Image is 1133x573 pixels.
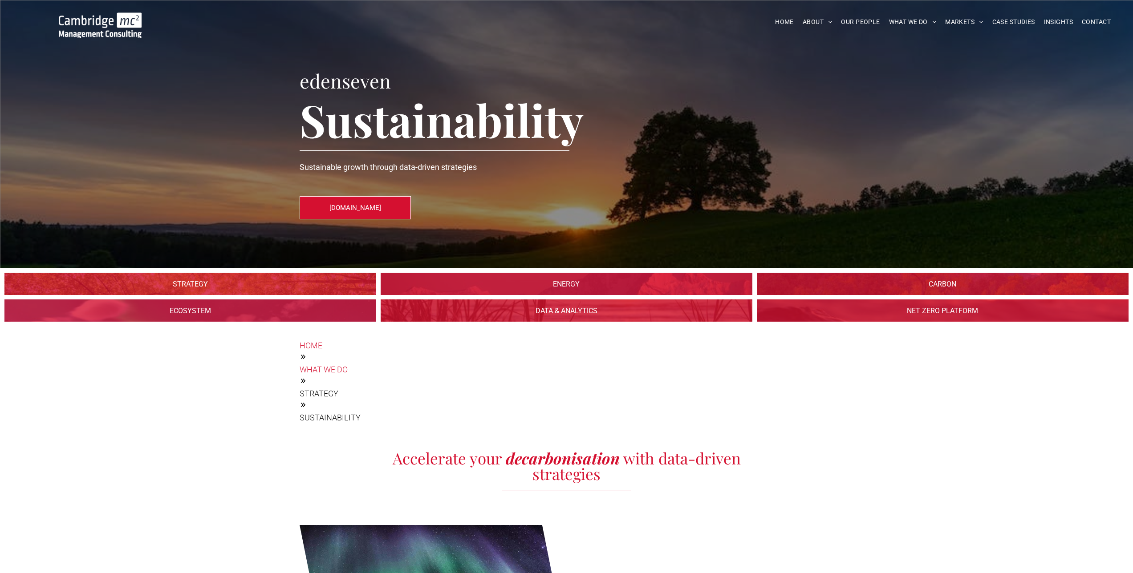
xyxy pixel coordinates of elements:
[757,299,1129,322] a: Sustainability | Net Zero Platform | Cambridge Management Consulting
[885,15,941,29] a: WHAT WE DO
[1077,15,1115,29] a: CONTACT
[329,197,381,219] span: [DOMAIN_NAME]
[757,273,1129,295] a: Sustainability | Carbon | Cambridge Management Consulting
[4,273,376,295] a: Sustainability Strategy | Cambridge Management Consulting
[393,448,502,468] span: Accelerate your
[300,387,834,399] div: STRATEGY
[506,448,620,468] span: decarbonisation
[300,90,584,149] span: Sustainability
[300,363,834,375] a: WHAT WE DO
[941,15,987,29] a: MARKETS
[300,68,391,93] span: edenseven
[988,15,1040,29] a: CASE STUDIES
[300,412,834,424] div: SUSTAINABILITY
[381,273,752,295] a: Sustainability | 1. SOURCING | Energy | Cambridge Management Consulting
[300,196,411,219] a: [DOMAIN_NAME]
[532,448,741,484] span: with data-driven strategies
[4,299,376,322] a: Sustainability | 1. WATER | Ecosystem | Cambridge Management Consulting
[300,339,834,424] nav: Breadcrumbs
[771,15,798,29] a: HOME
[59,14,142,23] a: Your Business Transformed | Cambridge Management Consulting
[300,339,834,351] a: HOME
[59,12,142,38] img: Go to Homepage
[798,15,837,29] a: ABOUT
[300,162,477,172] span: Sustainable growth through data-driven strategies
[381,299,752,322] a: Sustainability | Data & Analytics | Cambridge Management Consulting
[837,15,884,29] a: OUR PEOPLE
[1040,15,1077,29] a: INSIGHTS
